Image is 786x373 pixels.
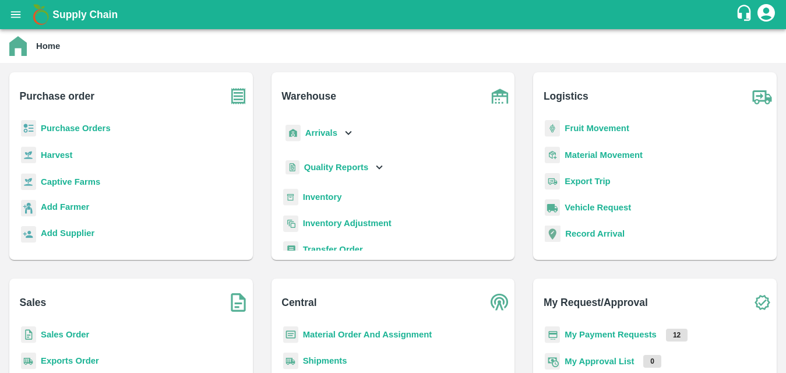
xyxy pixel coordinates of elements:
b: Arrivals [305,128,337,138]
a: Transfer Order [303,245,363,254]
a: Harvest [41,150,72,160]
a: Add Supplier [41,227,94,242]
img: material [545,146,560,164]
img: fruit [545,120,560,137]
a: Shipments [303,356,347,365]
img: qualityReport [286,160,299,175]
a: Supply Chain [52,6,735,23]
a: Material Movement [565,150,643,160]
img: centralMaterial [283,326,298,343]
b: Home [36,41,60,51]
a: Captive Farms [41,177,100,186]
p: 12 [666,329,688,342]
a: Record Arrival [565,229,625,238]
button: open drawer [2,1,29,28]
a: Purchase Orders [41,124,111,133]
img: vehicle [545,199,560,216]
b: Add Supplier [41,228,94,238]
img: shipments [283,353,298,370]
img: home [9,36,27,56]
img: soSales [224,288,253,317]
p: 0 [643,355,661,368]
a: Sales Order [41,330,89,339]
img: logo [29,3,52,26]
a: Exports Order [41,356,99,365]
a: My Approval List [565,357,634,366]
a: Vehicle Request [565,203,631,212]
img: sales [21,326,36,343]
b: Add Farmer [41,202,89,212]
div: customer-support [735,4,756,25]
img: shipments [21,353,36,370]
b: Supply Chain [52,9,118,20]
b: Purchase order [20,88,94,104]
img: check [748,288,777,317]
img: approval [545,353,560,370]
a: Inventory [303,192,342,202]
img: central [485,288,514,317]
a: Material Order And Assignment [303,330,432,339]
b: Sales [20,294,47,311]
img: truck [748,82,777,111]
a: My Payment Requests [565,330,657,339]
a: Inventory Adjustment [303,219,392,228]
b: Quality Reports [304,163,369,172]
img: whInventory [283,189,298,206]
a: Export Trip [565,177,610,186]
img: delivery [545,173,560,190]
img: supplier [21,226,36,243]
img: warehouse [485,82,514,111]
div: account of current user [756,2,777,27]
b: Logistics [544,88,588,104]
img: whTransfer [283,241,298,258]
img: farmer [21,200,36,217]
b: Warehouse [281,88,336,104]
img: purchase [224,82,253,111]
div: Arrivals [283,120,355,146]
b: My Request/Approval [544,294,648,311]
b: Central [281,294,316,311]
img: recordArrival [545,226,561,242]
div: Quality Reports [283,156,386,180]
img: whArrival [286,125,301,142]
img: inventory [283,215,298,232]
img: harvest [21,173,36,191]
img: reciept [21,120,36,137]
img: harvest [21,146,36,164]
a: Fruit Movement [565,124,629,133]
img: payment [545,326,560,343]
a: Add Farmer [41,200,89,216]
